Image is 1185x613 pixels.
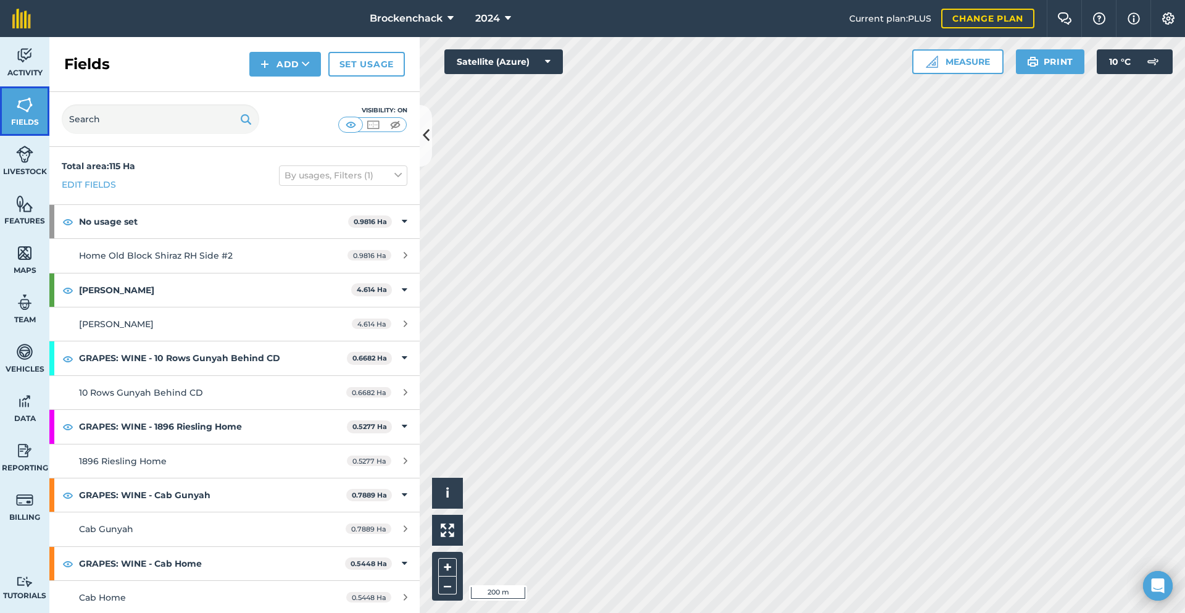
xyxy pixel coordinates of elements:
div: Open Intercom Messenger [1143,571,1173,601]
img: svg+xml;base64,PD94bWwgdmVyc2lvbj0iMS4wIiBlbmNvZGluZz0idXRmLTgiPz4KPCEtLSBHZW5lcmF0b3I6IEFkb2JlIE... [16,145,33,164]
span: Current plan : PLUS [849,12,931,25]
img: svg+xml;base64,PHN2ZyB4bWxucz0iaHR0cDovL3d3dy53My5vcmcvMjAwMC9zdmciIHdpZHRoPSIxOCIgaGVpZ2h0PSIyNC... [62,214,73,229]
div: GRAPES: WINE - Cab Gunyah0.7889 Ha [49,478,420,512]
span: 0.6682 Ha [346,387,391,398]
span: 10 ° C [1109,49,1131,74]
img: svg+xml;base64,PHN2ZyB4bWxucz0iaHR0cDovL3d3dy53My5vcmcvMjAwMC9zdmciIHdpZHRoPSIxNCIgaGVpZ2h0PSIyNC... [260,57,269,72]
span: 4.614 Ha [352,319,391,329]
span: 2024 [475,11,500,26]
span: Cab Home [79,592,126,603]
img: svg+xml;base64,PD94bWwgdmVyc2lvbj0iMS4wIiBlbmNvZGluZz0idXRmLTgiPz4KPCEtLSBHZW5lcmF0b3I6IEFkb2JlIE... [16,491,33,509]
img: svg+xml;base64,PHN2ZyB4bWxucz0iaHR0cDovL3d3dy53My5vcmcvMjAwMC9zdmciIHdpZHRoPSIxOCIgaGVpZ2h0PSIyNC... [62,556,73,571]
strong: 0.5448 Ha [351,559,387,568]
button: Satellite (Azure) [444,49,563,74]
button: + [438,558,457,577]
a: Cab Gunyah0.7889 Ha [49,512,420,546]
img: svg+xml;base64,PHN2ZyB4bWxucz0iaHR0cDovL3d3dy53My5vcmcvMjAwMC9zdmciIHdpZHRoPSIxOSIgaGVpZ2h0PSIyNC... [1027,54,1039,69]
strong: [PERSON_NAME] [79,273,351,307]
a: 10 Rows Gunyah Behind CD0.6682 Ha [49,376,420,409]
img: svg+xml;base64,PHN2ZyB4bWxucz0iaHR0cDovL3d3dy53My5vcmcvMjAwMC9zdmciIHdpZHRoPSIxOCIgaGVpZ2h0PSIyNC... [62,351,73,366]
img: svg+xml;base64,PHN2ZyB4bWxucz0iaHR0cDovL3d3dy53My5vcmcvMjAwMC9zdmciIHdpZHRoPSI1NiIgaGVpZ2h0PSI2MC... [16,96,33,114]
img: svg+xml;base64,PHN2ZyB4bWxucz0iaHR0cDovL3d3dy53My5vcmcvMjAwMC9zdmciIHdpZHRoPSI1MCIgaGVpZ2h0PSI0MC... [365,119,381,131]
img: svg+xml;base64,PD94bWwgdmVyc2lvbj0iMS4wIiBlbmNvZGluZz0idXRmLTgiPz4KPCEtLSBHZW5lcmF0b3I6IEFkb2JlIE... [1141,49,1165,74]
strong: GRAPES: WINE - 10 Rows Gunyah Behind CD [79,341,347,375]
button: By usages, Filters (1) [279,165,407,185]
img: svg+xml;base64,PHN2ZyB4bWxucz0iaHR0cDovL3d3dy53My5vcmcvMjAwMC9zdmciIHdpZHRoPSIxOCIgaGVpZ2h0PSIyNC... [62,488,73,502]
img: fieldmargin Logo [12,9,31,28]
span: 0.7889 Ha [346,523,391,534]
div: GRAPES: WINE - Cab Home0.5448 Ha [49,547,420,580]
h2: Fields [64,54,110,74]
a: 1896 Riesling Home0.5277 Ha [49,444,420,478]
button: i [432,478,463,509]
input: Search [62,104,259,134]
span: Home Old Block Shiraz RH Side #2 [79,250,233,261]
a: Change plan [941,9,1034,28]
span: 0.5277 Ha [347,456,391,466]
img: svg+xml;base64,PHN2ZyB4bWxucz0iaHR0cDovL3d3dy53My5vcmcvMjAwMC9zdmciIHdpZHRoPSI1NiIgaGVpZ2h0PSI2MC... [16,194,33,213]
img: svg+xml;base64,PD94bWwgdmVyc2lvbj0iMS4wIiBlbmNvZGluZz0idXRmLTgiPz4KPCEtLSBHZW5lcmF0b3I6IEFkb2JlIE... [16,46,33,65]
div: No usage set0.9816 Ha [49,205,420,238]
button: Print [1016,49,1085,74]
div: Visibility: On [338,106,407,115]
a: [PERSON_NAME]4.614 Ha [49,307,420,341]
span: i [446,485,449,501]
img: svg+xml;base64,PD94bWwgdmVyc2lvbj0iMS4wIiBlbmNvZGluZz0idXRmLTgiPz4KPCEtLSBHZW5lcmF0b3I6IEFkb2JlIE... [16,392,33,411]
span: Brockenchack [370,11,443,26]
img: Four arrows, one pointing top left, one top right, one bottom right and the last bottom left [441,523,454,537]
img: svg+xml;base64,PD94bWwgdmVyc2lvbj0iMS4wIiBlbmNvZGluZz0idXRmLTgiPz4KPCEtLSBHZW5lcmF0b3I6IEFkb2JlIE... [16,441,33,460]
span: [PERSON_NAME] [79,319,154,330]
span: 10 Rows Gunyah Behind CD [79,387,203,398]
img: svg+xml;base64,PHN2ZyB4bWxucz0iaHR0cDovL3d3dy53My5vcmcvMjAwMC9zdmciIHdpZHRoPSIxOCIgaGVpZ2h0PSIyNC... [62,419,73,434]
a: Set usage [328,52,405,77]
strong: 4.614 Ha [357,285,387,294]
strong: No usage set [79,205,348,238]
img: svg+xml;base64,PHN2ZyB4bWxucz0iaHR0cDovL3d3dy53My5vcmcvMjAwMC9zdmciIHdpZHRoPSI1MCIgaGVpZ2h0PSI0MC... [343,119,359,131]
strong: 0.7889 Ha [352,491,387,499]
img: Ruler icon [926,56,938,68]
strong: 0.6682 Ha [352,354,387,362]
img: svg+xml;base64,PHN2ZyB4bWxucz0iaHR0cDovL3d3dy53My5vcmcvMjAwMC9zdmciIHdpZHRoPSI1MCIgaGVpZ2h0PSI0MC... [388,119,403,131]
button: Add [249,52,321,77]
button: Measure [912,49,1004,74]
span: 0.9816 Ha [347,250,391,261]
strong: GRAPES: WINE - Cab Gunyah [79,478,346,512]
img: svg+xml;base64,PHN2ZyB4bWxucz0iaHR0cDovL3d3dy53My5vcmcvMjAwMC9zdmciIHdpZHRoPSI1NiIgaGVpZ2h0PSI2MC... [16,244,33,262]
img: Two speech bubbles overlapping with the left bubble in the forefront [1057,12,1072,25]
img: svg+xml;base64,PHN2ZyB4bWxucz0iaHR0cDovL3d3dy53My5vcmcvMjAwMC9zdmciIHdpZHRoPSIxOCIgaGVpZ2h0PSIyNC... [62,283,73,298]
strong: Total area : 115 Ha [62,161,135,172]
span: 0.5448 Ha [346,592,391,603]
img: A cog icon [1161,12,1176,25]
div: [PERSON_NAME]4.614 Ha [49,273,420,307]
strong: GRAPES: WINE - Cab Home [79,547,345,580]
a: Home Old Block Shiraz RH Side #20.9816 Ha [49,239,420,272]
img: svg+xml;base64,PD94bWwgdmVyc2lvbj0iMS4wIiBlbmNvZGluZz0idXRmLTgiPz4KPCEtLSBHZW5lcmF0b3I6IEFkb2JlIE... [16,576,33,588]
img: svg+xml;base64,PHN2ZyB4bWxucz0iaHR0cDovL3d3dy53My5vcmcvMjAwMC9zdmciIHdpZHRoPSIxNyIgaGVpZ2h0PSIxNy... [1128,11,1140,26]
button: – [438,577,457,594]
div: GRAPES: WINE - 10 Rows Gunyah Behind CD0.6682 Ha [49,341,420,375]
strong: 0.5277 Ha [352,422,387,431]
span: Cab Gunyah [79,523,133,535]
a: Edit fields [62,178,116,191]
span: 1896 Riesling Home [79,456,167,467]
button: 10 °C [1097,49,1173,74]
strong: 0.9816 Ha [354,217,387,226]
div: GRAPES: WINE - 1896 Riesling Home0.5277 Ha [49,410,420,443]
strong: GRAPES: WINE - 1896 Riesling Home [79,410,347,443]
img: svg+xml;base64,PHN2ZyB4bWxucz0iaHR0cDovL3d3dy53My5vcmcvMjAwMC9zdmciIHdpZHRoPSIxOSIgaGVpZ2h0PSIyNC... [240,112,252,127]
img: A question mark icon [1092,12,1107,25]
img: svg+xml;base64,PD94bWwgdmVyc2lvbj0iMS4wIiBlbmNvZGluZz0idXRmLTgiPz4KPCEtLSBHZW5lcmF0b3I6IEFkb2JlIE... [16,293,33,312]
img: svg+xml;base64,PD94bWwgdmVyc2lvbj0iMS4wIiBlbmNvZGluZz0idXRmLTgiPz4KPCEtLSBHZW5lcmF0b3I6IEFkb2JlIE... [16,343,33,361]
